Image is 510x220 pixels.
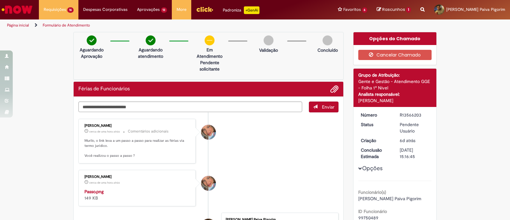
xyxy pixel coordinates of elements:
[84,175,191,179] div: [PERSON_NAME]
[137,6,160,13] span: Aprovações
[446,7,505,12] span: [PERSON_NAME] Paiva Pigorim
[196,4,213,14] img: click_logo_yellow_360x200.png
[83,6,127,13] span: Despesas Corporativas
[400,121,429,134] div: Pendente Usuário
[400,138,415,143] time: 25/09/2025 11:38:52
[161,7,167,13] span: 13
[194,47,225,59] p: Em Atendimento
[89,130,120,133] span: cerca de uma hora atrás
[356,121,395,128] dt: Status
[67,7,74,13] span: 16
[343,6,361,13] span: Favoritos
[201,176,216,191] div: Jacqueline Andrade Galani
[356,112,395,118] dt: Número
[358,78,432,91] div: Gente e Gestão - Atendimento GGE - Folha 1º Nível
[78,86,130,92] h2: Férias de Funcionários Histórico de tíquete
[205,35,215,45] img: circle-minus.png
[201,125,216,140] div: Jacqueline Andrade Galani
[84,189,104,194] a: Passo.png
[223,6,259,14] div: Padroniza
[358,50,432,60] button: Cancelar Chamado
[89,181,120,185] span: cerca de uma hora atrás
[356,137,395,144] dt: Criação
[244,6,259,14] p: +GenAi
[358,97,432,104] div: [PERSON_NAME]
[43,23,90,28] a: Formulário de Atendimento
[264,35,273,45] img: img-circle-grey.png
[382,6,405,12] span: Rascunhos
[362,7,368,13] span: 6
[87,35,97,45] img: check-circle-green.png
[322,104,334,110] span: Enviar
[194,59,225,72] p: Pendente solicitante
[84,124,191,128] div: [PERSON_NAME]
[358,209,387,214] b: ID Funcionário
[5,19,335,31] ul: Trilhas de página
[323,35,332,45] img: img-circle-grey.png
[400,147,429,160] div: [DATE] 15:16:45
[358,91,432,97] div: Analista responsável:
[177,6,186,13] span: More
[84,138,191,158] p: Murilo, o link leva a um passo a passo para realizar as férias via termo jurídico. Você realizou ...
[146,35,156,45] img: check-circle-green.png
[89,130,120,133] time: 30/09/2025 13:42:04
[400,138,415,143] span: 6d atrás
[400,137,429,144] div: 25/09/2025 11:38:52
[89,181,120,185] time: 30/09/2025 13:41:18
[78,102,302,112] textarea: Digite sua mensagem aqui...
[7,23,29,28] a: Página inicial
[330,85,339,93] button: Adicionar anexos
[377,7,411,13] a: Rascunhos
[309,102,339,112] button: Enviar
[1,3,33,16] img: ServiceNow
[353,32,437,45] div: Opções do Chamado
[84,188,191,201] div: 149 KB
[358,189,386,195] b: Funcionário(s)
[44,6,66,13] span: Requisições
[356,147,395,160] dt: Conclusão Estimada
[358,72,432,78] div: Grupo de Atribuição:
[400,112,429,118] div: R13566203
[76,47,107,59] p: Aguardando Aprovação
[259,47,278,53] p: Validação
[135,47,166,59] p: Aguardando atendimento
[317,47,338,53] p: Concluído
[128,129,169,134] small: Comentários adicionais
[406,7,411,13] span: 1
[358,196,421,201] span: [PERSON_NAME] Paiva Pigorim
